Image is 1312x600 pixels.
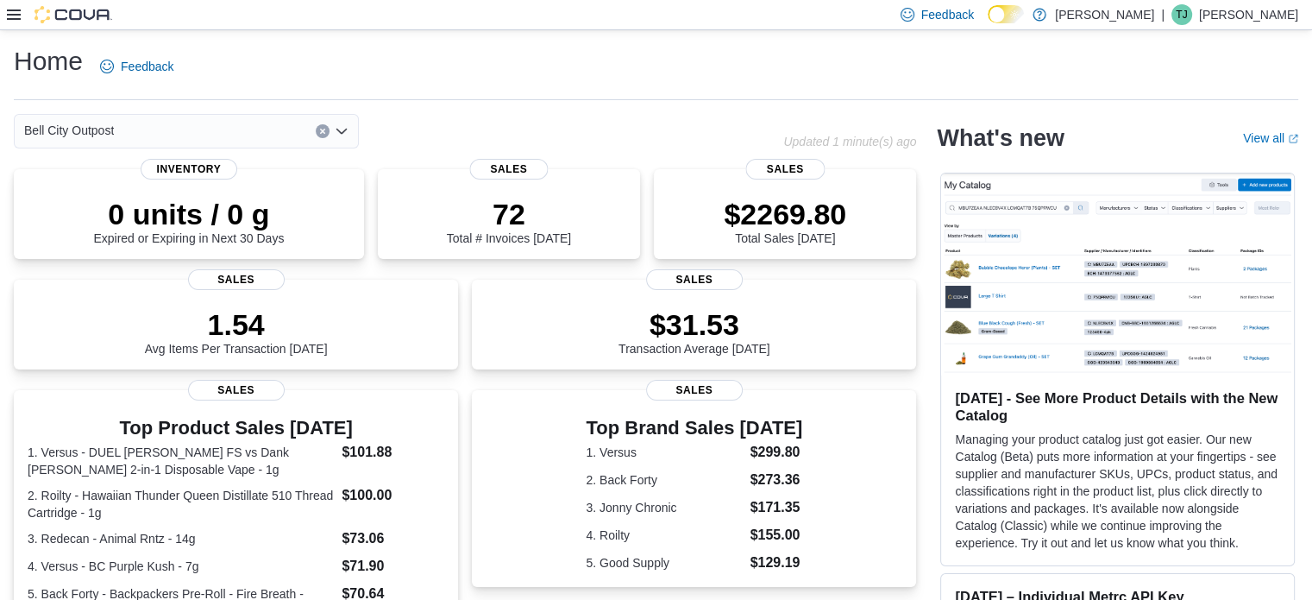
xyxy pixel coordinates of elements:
span: TJ [1176,4,1187,25]
dt: 2. Back Forty [586,471,743,489]
dd: $100.00 [342,485,444,506]
svg: External link [1288,134,1298,144]
p: 72 [447,197,571,231]
dt: 4. Versus - BC Purple Kush - 7g [28,558,335,575]
span: Sales [469,159,548,180]
div: Total # Invoices [DATE] [447,197,571,245]
h3: Top Product Sales [DATE] [28,418,444,439]
dd: $71.90 [342,556,444,577]
span: Sales [188,269,285,290]
span: Sales [646,380,743,401]
h1: Home [14,44,83,79]
p: [PERSON_NAME] [1199,4,1298,25]
p: [PERSON_NAME] [1055,4,1154,25]
span: Bell City Outpost [24,120,114,141]
div: Expired or Expiring in Next 30 Days [93,197,284,245]
div: TJ Jacobs [1171,4,1192,25]
dd: $273.36 [750,470,803,490]
dt: 2. Roilty - Hawaiian Thunder Queen Distillate 510 Thread Cartridge - 1g [28,487,335,521]
input: Dark Mode [988,5,1024,23]
p: Managing your product catalog just got easier. Our new Catalog (Beta) puts more information at yo... [955,431,1280,552]
dt: 5. Good Supply [586,554,743,572]
span: Feedback [921,6,974,23]
dd: $101.88 [342,442,444,463]
p: $31.53 [618,307,770,342]
span: Feedback [121,58,173,75]
h2: What's new [937,124,1064,152]
dd: $73.06 [342,528,444,549]
span: Dark Mode [988,23,989,24]
p: 1.54 [145,307,328,342]
span: Sales [646,269,743,290]
dd: $155.00 [750,525,803,546]
div: Transaction Average [DATE] [618,307,770,356]
dd: $171.35 [750,497,803,518]
h3: [DATE] - See More Product Details with the New Catalog [955,389,1280,424]
p: Updated 1 minute(s) ago [783,135,916,148]
span: Inventory [141,159,237,180]
span: Sales [188,380,285,401]
dt: 3. Redecan - Animal Rntz - 14g [28,530,335,547]
button: Open list of options [335,124,348,138]
dt: 1. Versus [586,444,743,461]
dt: 3. Jonny Chronic [586,499,743,516]
div: Total Sales [DATE] [724,197,846,245]
img: Cova [35,6,112,23]
h3: Top Brand Sales [DATE] [586,418,802,439]
dt: 1. Versus - DUEL [PERSON_NAME] FS vs Dank [PERSON_NAME] 2-in-1 Disposable Vape - 1g [28,444,335,478]
div: Avg Items Per Transaction [DATE] [145,307,328,356]
dd: $299.80 [750,442,803,463]
p: | [1161,4,1164,25]
a: View allExternal link [1243,131,1298,145]
p: 0 units / 0 g [93,197,284,231]
dd: $129.19 [750,553,803,573]
p: $2269.80 [724,197,846,231]
button: Clear input [316,124,330,138]
dt: 4. Roilty [586,527,743,544]
a: Feedback [93,49,180,84]
span: Sales [746,159,825,180]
